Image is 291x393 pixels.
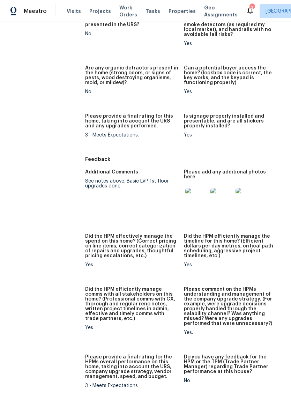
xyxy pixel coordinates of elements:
span: Visits [67,8,81,15]
h5: Did the HPM effectively manage the spend on this home? (Correct pricing on line items, correct ca... [85,234,178,258]
div: Yes [85,325,178,330]
h5: Do you have any feedback for the HPM or the TPM (Trade Partner Manager) regarding Trade Partner p... [184,355,277,374]
h5: Can a potential buyer access the home? (lockbox code is correct, the key works, and the keypad is... [184,66,277,85]
div: No [85,89,178,94]
span: Properties [169,8,196,15]
span: Tasks [145,9,160,14]
div: Yes [184,262,277,267]
span: Work Orders [119,4,137,18]
h5: Please comment on the HPMs understanding and management of the company upgrade strategy. (For exa... [184,287,277,326]
h5: Additional Comments [85,170,138,175]
div: Yes. [184,330,277,335]
div: Yes [184,41,277,46]
div: 3 - Meets Expectations [85,383,178,388]
div: See notes above. Basic LVP 1st floor upgrades done. [85,179,178,188]
span: Projects [89,8,111,15]
div: No [184,378,277,383]
div: Yes [184,133,277,138]
span: Maestro [24,8,47,15]
div: No [85,31,178,36]
h5: Please provide a final rating for this home, taking into account the URS and any upgrades performed. [85,114,178,128]
h5: Please add any additional photos here [184,170,277,179]
h5: Feedback [85,156,283,163]
div: Yes [184,89,277,94]
div: 3 - Meets Expectations. [85,133,178,138]
span: Geo Assignments [204,4,238,18]
h5: Did the HPM efficiently manage the timeline for this home? (Efficient dollars per day metrics, cr... [184,234,277,258]
h5: Are any organic detractors present in the home (strong odors, or signs of pests, wood destroying ... [85,66,178,85]
h5: Does the home have proper safety features per the URS, such as functioning door and window locks,... [184,8,277,37]
h5: Please provide a final rating for the HPMs overall performance on this home, taking into account ... [85,355,178,379]
h5: Did the HPM efficiently manage comms with all stakeholders on this home? (Professional comms with... [85,287,178,321]
div: Yes [85,262,178,267]
h5: Is signage properly installed and presentable, and are all stickers properly installed? [184,114,277,128]
div: 3 [249,4,254,11]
